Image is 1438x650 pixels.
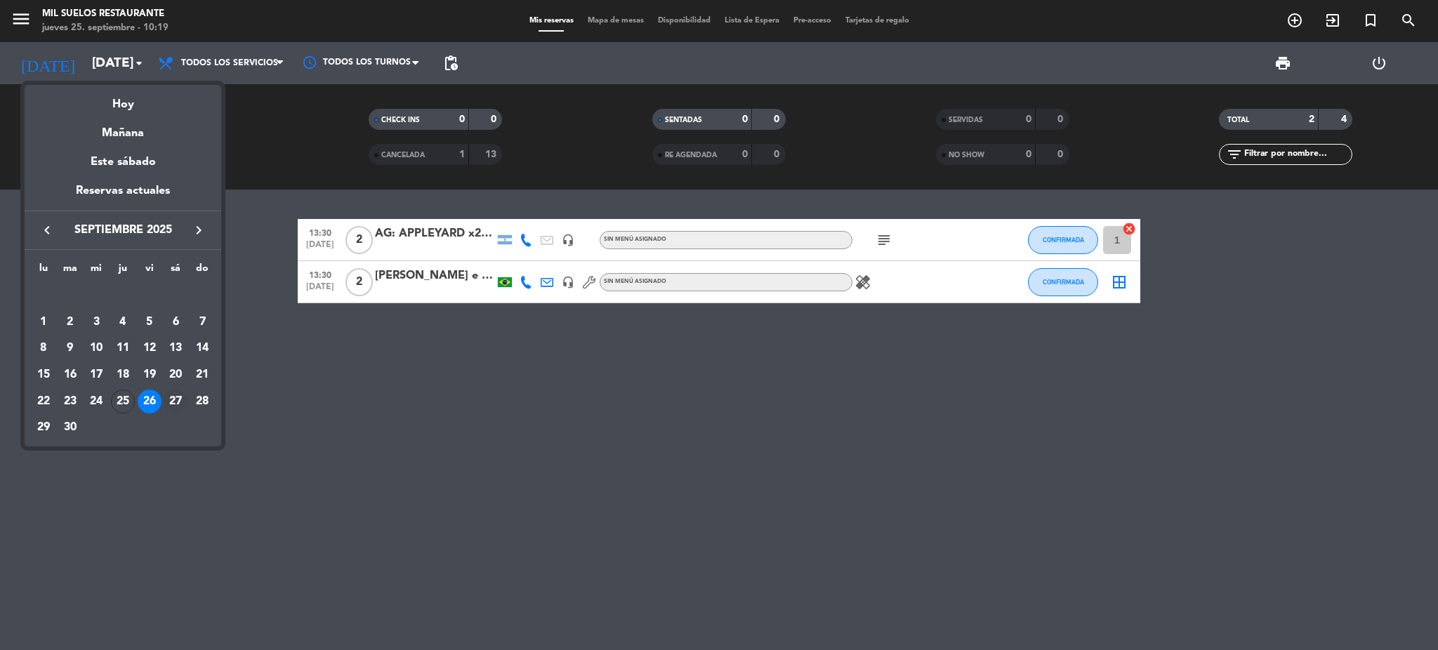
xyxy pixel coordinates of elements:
[164,363,187,387] div: 20
[83,260,110,282] th: miércoles
[111,363,135,387] div: 18
[32,310,55,334] div: 1
[58,390,82,413] div: 23
[84,310,108,334] div: 3
[164,310,187,334] div: 6
[30,362,57,388] td: 15 de septiembre de 2025
[110,362,136,388] td: 18 de septiembre de 2025
[84,336,108,360] div: 10
[58,310,82,334] div: 2
[190,222,207,239] i: keyboard_arrow_right
[84,390,108,413] div: 24
[57,335,84,362] td: 9 de septiembre de 2025
[190,310,214,334] div: 7
[138,310,161,334] div: 5
[189,309,216,336] td: 7 de septiembre de 2025
[110,260,136,282] th: jueves
[30,260,57,282] th: lunes
[163,388,190,415] td: 27 de septiembre de 2025
[32,416,55,439] div: 29
[57,309,84,336] td: 2 de septiembre de 2025
[30,414,57,441] td: 29 de septiembre de 2025
[136,388,163,415] td: 26 de septiembre de 2025
[189,362,216,388] td: 21 de septiembre de 2025
[32,336,55,360] div: 8
[58,363,82,387] div: 16
[83,362,110,388] td: 17 de septiembre de 2025
[163,309,190,336] td: 6 de septiembre de 2025
[111,336,135,360] div: 11
[163,362,190,388] td: 20 de septiembre de 2025
[136,335,163,362] td: 12 de septiembre de 2025
[190,336,214,360] div: 14
[57,260,84,282] th: martes
[136,362,163,388] td: 19 de septiembre de 2025
[111,310,135,334] div: 4
[83,335,110,362] td: 10 de septiembre de 2025
[58,336,82,360] div: 9
[190,390,214,413] div: 28
[57,362,84,388] td: 16 de septiembre de 2025
[138,336,161,360] div: 12
[39,222,55,239] i: keyboard_arrow_left
[189,335,216,362] td: 14 de septiembre de 2025
[30,282,216,309] td: SEP.
[189,388,216,415] td: 28 de septiembre de 2025
[164,336,187,360] div: 13
[136,260,163,282] th: viernes
[110,388,136,415] td: 25 de septiembre de 2025
[84,363,108,387] div: 17
[30,309,57,336] td: 1 de septiembre de 2025
[83,388,110,415] td: 24 de septiembre de 2025
[32,363,55,387] div: 15
[163,335,190,362] td: 13 de septiembre de 2025
[57,388,84,415] td: 23 de septiembre de 2025
[111,390,135,413] div: 25
[110,335,136,362] td: 11 de septiembre de 2025
[136,309,163,336] td: 5 de septiembre de 2025
[110,309,136,336] td: 4 de septiembre de 2025
[138,390,161,413] div: 26
[163,260,190,282] th: sábado
[60,221,186,239] span: septiembre 2025
[25,114,221,142] div: Mañana
[30,388,57,415] td: 22 de septiembre de 2025
[189,260,216,282] th: domingo
[25,142,221,182] div: Este sábado
[25,85,221,114] div: Hoy
[164,390,187,413] div: 27
[138,363,161,387] div: 19
[58,416,82,439] div: 30
[83,309,110,336] td: 3 de septiembre de 2025
[190,363,214,387] div: 21
[30,335,57,362] td: 8 de septiembre de 2025
[34,221,60,239] button: keyboard_arrow_left
[32,390,55,413] div: 22
[25,182,221,211] div: Reservas actuales
[186,221,211,239] button: keyboard_arrow_right
[57,414,84,441] td: 30 de septiembre de 2025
